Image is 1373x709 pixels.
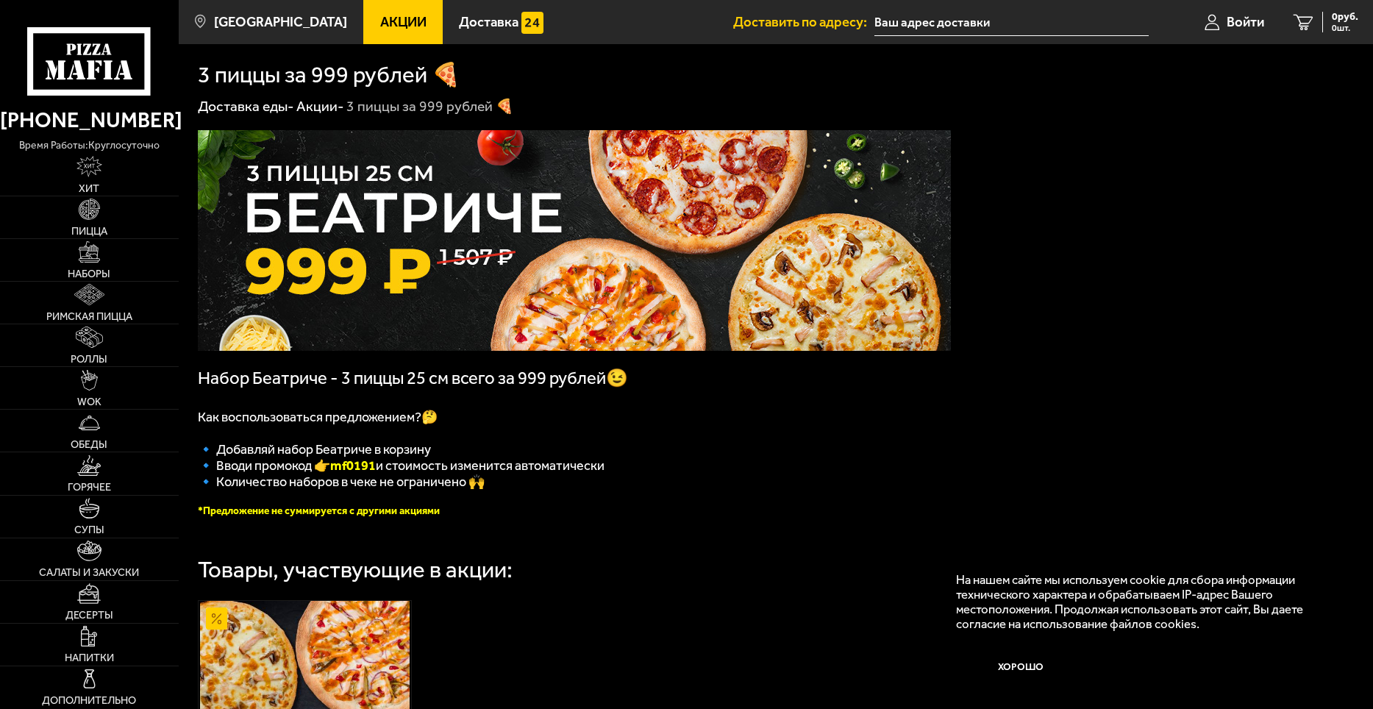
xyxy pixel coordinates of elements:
span: Хит [79,183,99,193]
span: [GEOGRAPHIC_DATA] [214,15,347,29]
div: Товары, участвующие в акции: [198,558,513,581]
span: Горячее [68,482,111,492]
span: Роллы [71,354,107,364]
span: Пицца [71,226,107,236]
span: 0 шт. [1332,24,1358,32]
span: 🔹 Вводи промокод 👉 и стоимость изменится автоматически [198,457,605,474]
span: Наборы [68,268,110,279]
span: 0 руб. [1332,12,1358,22]
span: Обеды [71,439,107,449]
span: Акции [380,15,427,29]
span: Как воспользоваться предложением?🤔 [198,409,438,425]
p: На нашем сайте мы используем cookie для сбора информации технического характера и обрабатываем IP... [956,572,1330,632]
span: Супы [74,524,104,535]
span: Салаты и закуски [39,567,139,577]
font: *Предложение не суммируется с другими акциями [198,505,440,517]
button: Хорошо [956,645,1085,688]
span: Римская пицца [46,311,132,321]
b: mf0191 [330,457,376,474]
h1: 3 пиццы за 999 рублей 🍕 [198,63,460,86]
span: Дополнительно [42,695,136,705]
div: 3 пиццы за 999 рублей 🍕 [346,97,513,115]
span: Десерты [65,610,113,620]
img: 15daf4d41897b9f0e9f617042186c801.svg [521,12,543,33]
img: Акционный [206,608,227,629]
span: Напитки [65,652,114,663]
a: Акции- [296,98,344,115]
span: Доставить по адресу: [733,15,874,29]
span: Войти [1227,15,1264,29]
img: 1024x1024 [198,130,951,351]
a: Доставка еды- [198,98,294,115]
span: Доставка [459,15,518,29]
span: WOK [77,396,101,407]
span: 🔹 Добавляй набор Беатриче в корзину [198,441,431,457]
input: Ваш адрес доставки [874,9,1149,36]
span: Набор Беатриче - 3 пиццы 25 см всего за 999 рублей😉 [198,368,628,388]
span: 🔹 Количество наборов в чеке не ограничено 🙌 [198,474,485,490]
